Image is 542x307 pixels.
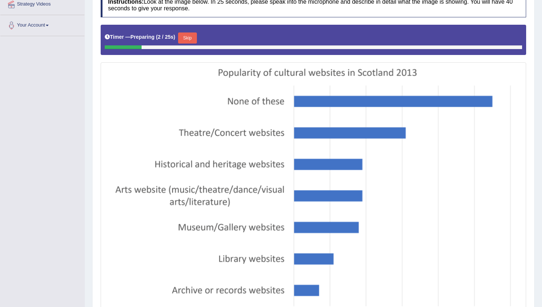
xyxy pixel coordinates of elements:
[105,34,175,40] h5: Timer —
[174,34,176,40] b: )
[0,15,84,34] a: Your Account
[156,34,158,40] b: (
[158,34,174,40] b: 2 / 25s
[131,34,154,40] b: Preparing
[178,32,197,44] button: Skip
